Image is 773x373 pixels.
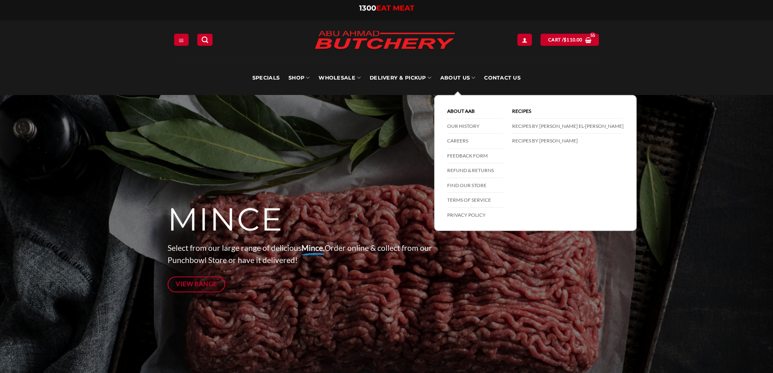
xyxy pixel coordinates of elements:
[447,193,504,208] a: Terms of Service
[370,61,431,95] a: Delivery & Pickup
[168,200,283,239] span: MINCE
[512,104,624,119] a: Recipes
[376,4,414,13] span: EAT MEAT
[319,61,361,95] a: Wholesale
[447,208,504,222] a: Privacy Policy
[168,276,226,292] a: View Range
[540,34,599,45] a: View cart
[447,163,504,178] a: Refund & Returns
[447,104,504,119] a: About AAB
[512,119,624,134] a: Recipes by [PERSON_NAME] El-[PERSON_NAME]
[301,243,325,252] strong: Mince.
[197,34,213,45] a: Search
[447,178,504,193] a: Find our store
[440,61,475,95] a: About Us
[359,4,376,13] span: 1300
[447,134,504,149] a: Careers
[359,4,414,13] a: 1300EAT MEAT
[447,119,504,134] a: Our History
[168,243,432,265] span: Select from our large range of delicious Order online & collect from our Punchbowl Store or have ...
[484,61,521,95] a: Contact Us
[548,36,582,43] span: Cart /
[517,34,532,45] a: Login
[512,134,624,148] a: Recipes by [PERSON_NAME]
[252,61,280,95] a: Specials
[447,149,504,164] a: Feedback Form
[308,25,462,56] img: Abu Ahmad Butchery
[564,36,566,43] span: $
[564,37,582,42] bdi: 110.00
[289,61,310,95] a: SHOP
[174,34,189,45] a: Menu
[176,279,217,289] span: View Range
